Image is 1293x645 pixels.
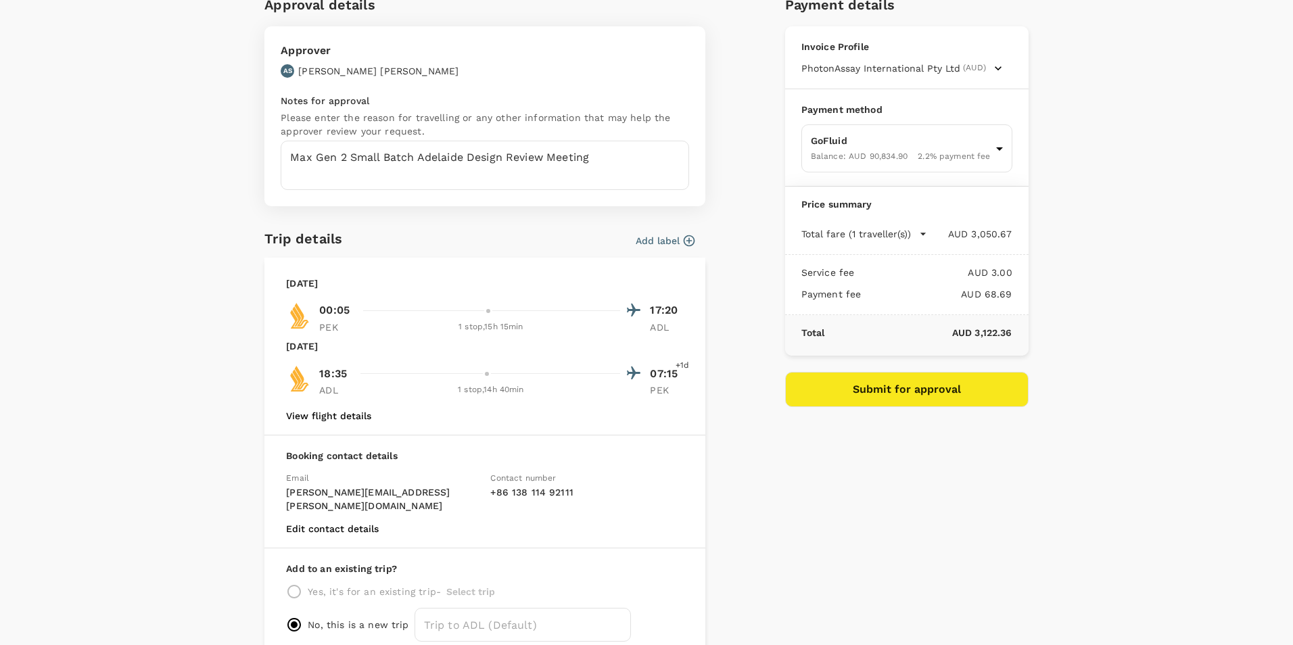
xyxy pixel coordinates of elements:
[308,585,441,598] p: Yes, it's for an existing trip -
[918,151,990,161] span: 2.2 % payment fee
[801,266,855,279] p: Service fee
[650,302,684,318] p: 17:20
[801,40,1012,53] p: Invoice Profile
[801,62,1002,75] button: PhotonAssay International Pty Ltd(AUD)
[927,227,1012,241] p: AUD 3,050.67
[824,326,1012,339] p: AUD 3,122.36
[801,227,927,241] button: Total fare (1 traveller(s))
[650,366,684,382] p: 07:15
[801,287,862,301] p: Payment fee
[319,366,347,382] p: 18:35
[286,277,318,290] p: [DATE]
[963,62,986,75] span: (AUD)
[281,43,459,59] p: Approver
[801,124,1012,172] div: GoFluidBalance: AUD 90,834.902.2% payment fee
[286,339,318,353] p: [DATE]
[801,103,1012,116] p: Payment method
[490,473,556,483] span: Contact number
[676,359,689,373] span: +1d
[286,523,379,534] button: Edit contact details
[801,197,1012,211] p: Price summary
[286,473,309,483] span: Email
[286,485,479,512] p: [PERSON_NAME][EMAIL_ADDRESS][PERSON_NAME][DOMAIN_NAME]
[785,372,1029,407] button: Submit for approval
[283,66,292,76] p: AS
[801,227,911,241] p: Total fare (1 traveller(s))
[281,141,689,190] textarea: Max Gen 2 Small Batch Adelaide Design Review Meeting
[861,287,1012,301] p: AUD 68.69
[281,94,689,107] p: Notes for approval
[415,608,631,642] input: Trip to ADL (Default)
[854,266,1012,279] p: AUD 3.00
[319,320,353,334] p: PEK
[650,320,684,334] p: ADL
[298,64,459,78] p: [PERSON_NAME] [PERSON_NAME]
[650,383,684,397] p: PEK
[286,365,313,392] img: SQ
[811,134,991,147] p: GoFluid
[801,62,960,75] span: PhotonAssay International Pty Ltd
[801,326,825,339] p: Total
[361,383,620,397] div: 1 stop , 14h 40min
[264,228,342,249] h6: Trip details
[286,410,371,421] button: View flight details
[811,151,908,161] span: Balance : AUD 90,834.90
[286,449,684,462] p: Booking contact details
[286,302,313,329] img: SQ
[636,234,695,247] button: Add label
[308,618,408,631] p: No, this is a new trip
[286,562,684,575] p: Add to an existing trip?
[319,302,350,318] p: 00:05
[319,383,353,397] p: ADL
[281,111,689,138] p: Please enter the reason for travelling or any other information that may help the approver review...
[490,485,684,499] p: + 86 138 114 92111
[361,320,620,334] div: 1 stop , 15h 15min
